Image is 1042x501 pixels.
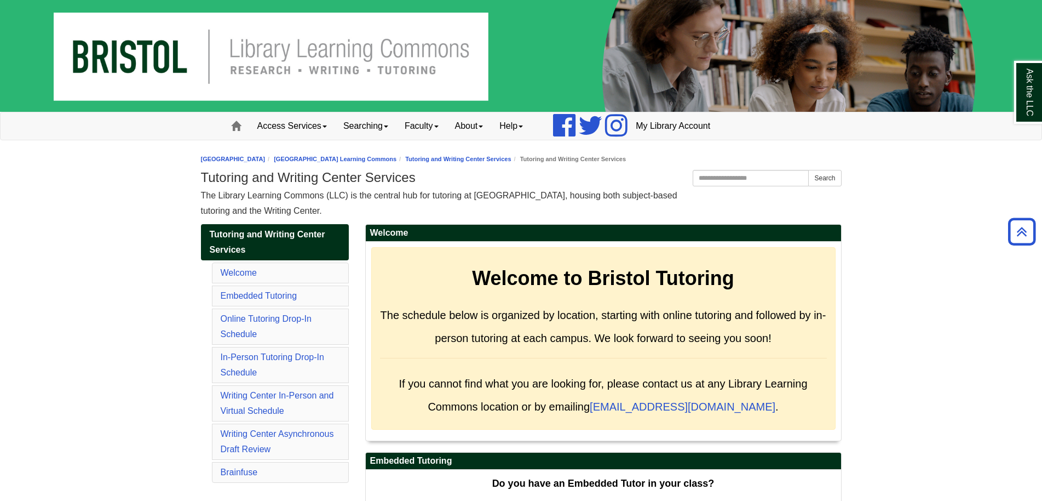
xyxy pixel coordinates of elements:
[590,401,775,413] a: [EMAIL_ADDRESS][DOMAIN_NAME]
[399,378,807,413] span: If you cannot find what you are looking for, please contact us at any Library Learning Commons lo...
[381,309,826,344] span: The schedule below is organized by location, starting with online tutoring and followed by in-per...
[1004,224,1039,239] a: Back to Top
[366,453,841,470] h2: Embedded Tutoring
[249,112,335,140] a: Access Services
[472,267,734,289] strong: Welcome to Bristol Tutoring
[210,230,325,254] span: Tutoring and Writing Center Services
[396,112,447,140] a: Faculty
[201,170,842,185] h1: Tutoring and Writing Center Services
[492,478,715,489] strong: Do you have an Embedded Tutor in your class?
[447,112,492,140] a: About
[221,352,324,377] a: In-Person Tutoring Drop-In Schedule
[221,314,312,339] a: Online Tutoring Drop-In Schedule
[221,429,334,454] a: Writing Center Asynchronous Draft Review
[366,225,841,242] h2: Welcome
[201,154,842,164] nav: breadcrumb
[201,156,266,162] a: [GEOGRAPHIC_DATA]
[201,191,677,215] span: The Library Learning Commons (LLC) is the central hub for tutoring at [GEOGRAPHIC_DATA], housing ...
[335,112,396,140] a: Searching
[221,468,258,477] a: Brainfuse
[201,224,349,260] a: Tutoring and Writing Center Services
[491,112,531,140] a: Help
[221,391,334,415] a: Writing Center In-Person and Virtual Schedule
[221,268,257,277] a: Welcome
[221,291,297,300] a: Embedded Tutoring
[511,154,626,164] li: Tutoring and Writing Center Services
[405,156,511,162] a: Tutoring and Writing Center Services
[274,156,396,162] a: [GEOGRAPHIC_DATA] Learning Commons
[808,170,841,186] button: Search
[627,112,718,140] a: My Library Account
